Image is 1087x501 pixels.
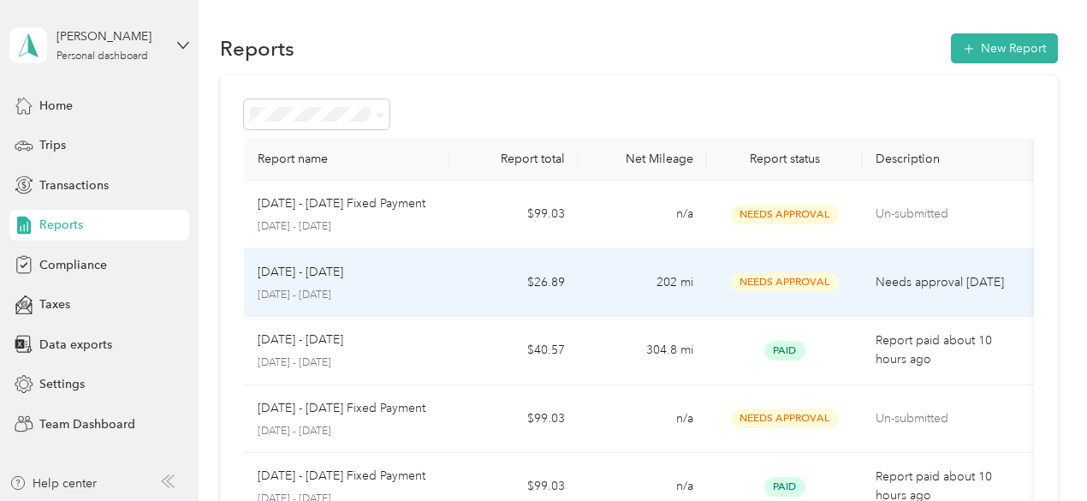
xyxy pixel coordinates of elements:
[449,181,578,249] td: $99.03
[39,136,66,154] span: Trips
[579,249,707,318] td: 202 mi
[258,424,437,439] p: [DATE] - [DATE]
[258,399,425,418] p: [DATE] - [DATE] Fixed Payment
[764,341,805,361] span: Paid
[876,273,1020,292] p: Needs approval [DATE]
[258,288,437,303] p: [DATE] - [DATE]
[39,336,112,354] span: Data exports
[39,375,85,393] span: Settings
[876,409,1020,428] p: Un-submitted
[9,474,97,492] button: Help center
[220,39,294,57] h1: Reports
[731,205,839,224] span: Needs Approval
[56,51,148,62] div: Personal dashboard
[876,205,1020,224] p: Un-submitted
[579,385,707,454] td: n/a
[56,27,163,45] div: [PERSON_NAME]
[39,176,109,194] span: Transactions
[579,138,707,181] th: Net Mileage
[449,249,578,318] td: $26.89
[258,467,425,486] p: [DATE] - [DATE] Fixed Payment
[449,138,578,181] th: Report total
[764,477,805,497] span: Paid
[862,138,1034,181] th: Description
[258,194,425,213] p: [DATE] - [DATE] Fixed Payment
[258,355,437,371] p: [DATE] - [DATE]
[39,216,83,234] span: Reports
[951,33,1058,63] button: New Report
[244,138,450,181] th: Report name
[579,317,707,385] td: 304.8 mi
[39,97,73,115] span: Home
[449,317,578,385] td: $40.57
[731,409,839,428] span: Needs Approval
[449,385,578,454] td: $99.03
[258,263,343,282] p: [DATE] - [DATE]
[39,295,70,313] span: Taxes
[258,331,343,349] p: [DATE] - [DATE]
[731,272,839,292] span: Needs Approval
[39,256,107,274] span: Compliance
[258,219,437,235] p: [DATE] - [DATE]
[39,415,135,433] span: Team Dashboard
[876,331,1020,369] p: Report paid about 10 hours ago
[991,405,1087,501] iframe: Everlance-gr Chat Button Frame
[721,152,848,166] div: Report status
[579,181,707,249] td: n/a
